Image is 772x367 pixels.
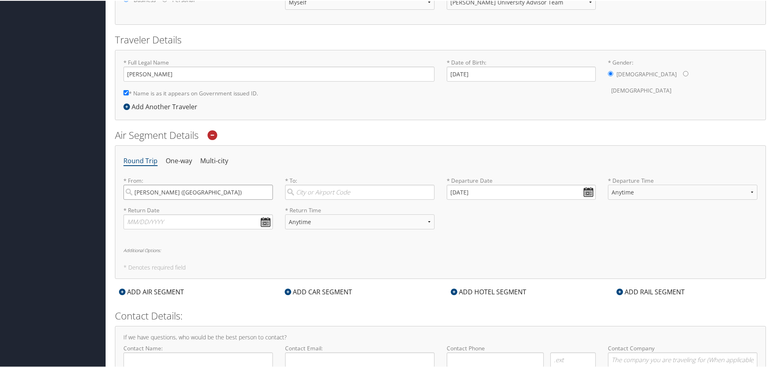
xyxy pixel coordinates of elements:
label: * From: [123,176,273,199]
div: Add Another Traveler [123,101,201,111]
div: ADD RAIL SEGMENT [612,286,689,296]
label: * Date of Birth: [447,58,596,81]
label: [DEMOGRAPHIC_DATA] [616,66,677,81]
li: One-way [166,153,192,168]
input: * Name is as it appears on Government issued ID. [123,89,129,95]
label: Contact Email: [285,343,435,367]
h6: Additional Options: [123,247,757,252]
input: * Gender:[DEMOGRAPHIC_DATA][DEMOGRAPHIC_DATA] [683,70,688,76]
label: Contact Name: [123,343,273,367]
div: ADD AIR SEGMENT [115,286,188,296]
input: MM/DD/YYYY [123,214,273,229]
label: [DEMOGRAPHIC_DATA] [611,82,671,97]
input: * Gender:[DEMOGRAPHIC_DATA][DEMOGRAPHIC_DATA] [608,70,613,76]
h5: * Denotes required field [123,264,757,270]
label: * Name is as it appears on Government issued ID. [123,85,258,100]
label: * Departure Time [608,176,757,205]
input: Contact Email: [285,352,435,367]
label: * Return Time [285,205,435,214]
input: City or Airport Code [123,184,273,199]
label: * Return Date [123,205,273,214]
select: * Departure Time [608,184,757,199]
div: ADD HOTEL SEGMENT [447,286,530,296]
input: * Date of Birth: [447,66,596,81]
input: City or Airport Code [285,184,435,199]
input: * Full Legal Name [123,66,435,81]
label: Contact Phone [447,343,596,352]
h2: Air Segment Details [115,127,766,141]
label: Contact Company [608,343,757,367]
input: Contact Name: [123,352,273,367]
h2: Traveler Details [115,32,766,46]
div: ADD CAR SEGMENT [281,286,356,296]
li: Round Trip [123,153,158,168]
li: Multi-city [200,153,228,168]
label: * Departure Date [447,176,596,184]
input: MM/DD/YYYY [447,184,596,199]
h4: If we have questions, who would be the best person to contact? [123,334,757,339]
label: * To: [285,176,435,199]
label: * Gender: [608,58,757,98]
h2: Contact Details: [115,308,766,322]
input: Contact Company [608,352,757,367]
input: .ext [550,352,596,367]
label: * Full Legal Name [123,58,435,81]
